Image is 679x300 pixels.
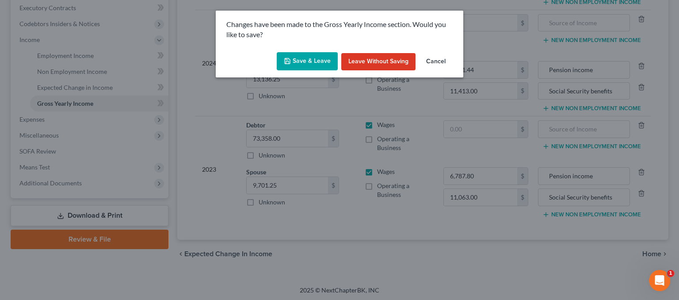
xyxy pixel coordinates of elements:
[419,53,453,71] button: Cancel
[667,270,674,277] span: 1
[226,19,453,40] p: Changes have been made to the Gross Yearly Income section. Would you like to save?
[649,270,670,291] iframe: Intercom live chat
[341,53,416,71] button: Leave without Saving
[277,52,338,71] button: Save & Leave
